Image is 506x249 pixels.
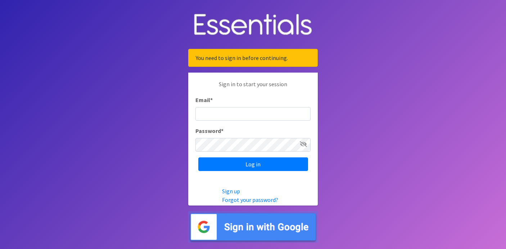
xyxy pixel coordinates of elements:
[188,49,318,67] div: You need to sign in before continuing.
[222,196,278,203] a: Forgot your password?
[188,211,318,243] img: Sign in with Google
[195,80,311,96] p: Sign in to start your session
[221,127,223,134] abbr: required
[188,6,318,43] img: Human Essentials
[222,188,240,195] a: Sign up
[198,157,308,171] input: Log in
[195,96,213,104] label: Email
[210,96,213,103] abbr: required
[195,126,223,135] label: Password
